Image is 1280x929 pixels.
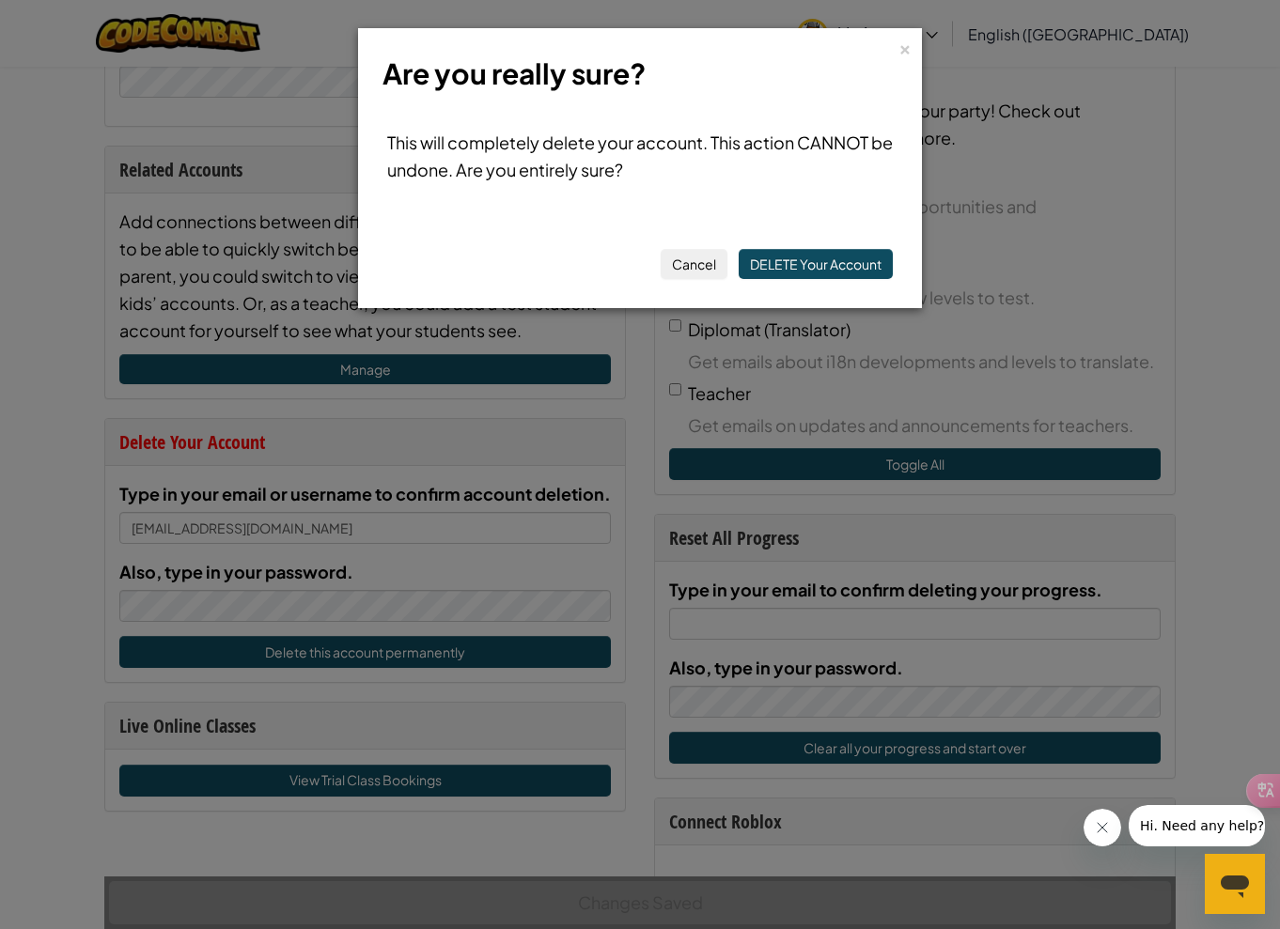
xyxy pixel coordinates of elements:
[387,129,893,183] p: This will completely delete your account. This action CANNOT be undone. Are you entirely sure?
[1084,809,1121,846] iframe: Close message
[382,53,898,95] h3: Are you really sure?
[739,249,893,279] button: DELETE Your Account
[661,249,727,279] button: Cancel
[898,37,912,56] div: ×
[1129,805,1265,846] iframe: Message from company
[1205,854,1265,914] iframe: Button to launch messaging window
